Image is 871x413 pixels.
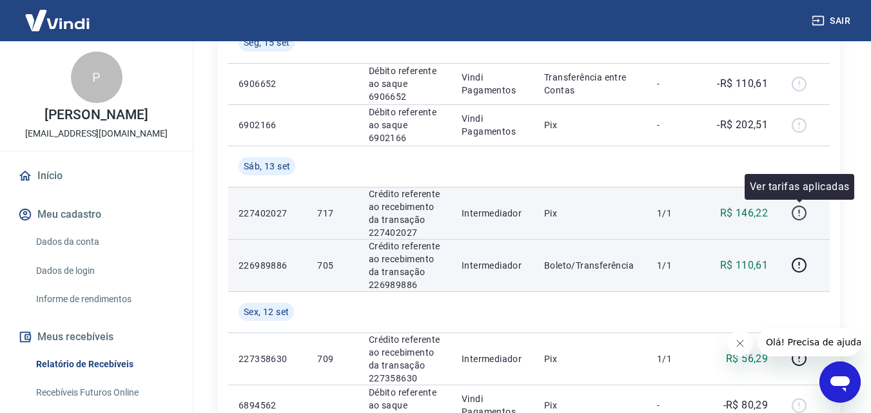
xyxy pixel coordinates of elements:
p: 6902166 [239,119,297,131]
p: - [657,77,695,90]
p: 227358630 [239,352,297,365]
span: Sex, 12 set [244,305,289,318]
p: 6894562 [239,399,297,412]
iframe: Fechar mensagem [727,331,753,356]
p: -R$ 202,51 [717,117,768,133]
iframe: Botão para abrir a janela de mensagens [819,361,861,403]
span: Sáb, 13 set [244,160,290,173]
p: 6906652 [239,77,297,90]
p: 1/1 [657,352,695,365]
p: 226989886 [239,259,297,272]
p: 227402027 [239,207,297,220]
span: Olá! Precisa de ajuda? [8,9,108,19]
a: Relatório de Recebíveis [31,351,177,378]
a: Dados da conta [31,229,177,255]
a: Recebíveis Futuros Online [31,379,177,406]
p: 1/1 [657,259,695,272]
p: 1/1 [657,207,695,220]
p: Vindi Pagamentos [462,71,524,97]
div: P [71,52,122,103]
p: Pix [544,352,636,365]
p: Intermediador [462,259,524,272]
p: Débito referente ao saque 6906652 [369,64,441,103]
img: Vindi [15,1,99,40]
p: [PERSON_NAME] [44,108,148,122]
iframe: Mensagem da empresa [758,328,861,356]
p: -R$ 80,29 [723,398,768,413]
p: R$ 146,22 [720,206,768,221]
p: Ver tarifas aplicadas [750,179,849,195]
button: Meus recebíveis [15,323,177,351]
a: Informe de rendimentos [31,286,177,312]
p: R$ 110,61 [720,258,768,273]
span: Seg, 15 set [244,36,289,49]
a: Dados de login [31,258,177,284]
p: Pix [544,119,636,131]
p: Crédito referente ao recebimento da transação 227358630 [369,333,441,385]
p: R$ 56,29 [726,351,768,367]
p: Boleto/Transferência [544,259,636,272]
p: Crédito referente ao recebimento da transação 226989886 [369,240,441,291]
p: 709 [317,352,347,365]
p: [EMAIL_ADDRESS][DOMAIN_NAME] [25,127,168,140]
p: Intermediador [462,352,524,365]
p: Intermediador [462,207,524,220]
p: - [657,399,695,412]
p: 705 [317,259,347,272]
p: Pix [544,399,636,412]
button: Sair [809,9,856,33]
p: Vindi Pagamentos [462,112,524,138]
p: Pix [544,207,636,220]
p: Crédito referente ao recebimento da transação 227402027 [369,187,441,239]
a: Início [15,162,177,190]
p: -R$ 110,61 [717,76,768,91]
p: 717 [317,207,347,220]
p: Débito referente ao saque 6902166 [369,106,441,144]
button: Meu cadastro [15,200,177,229]
p: Transferência entre Contas [544,71,636,97]
p: - [657,119,695,131]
